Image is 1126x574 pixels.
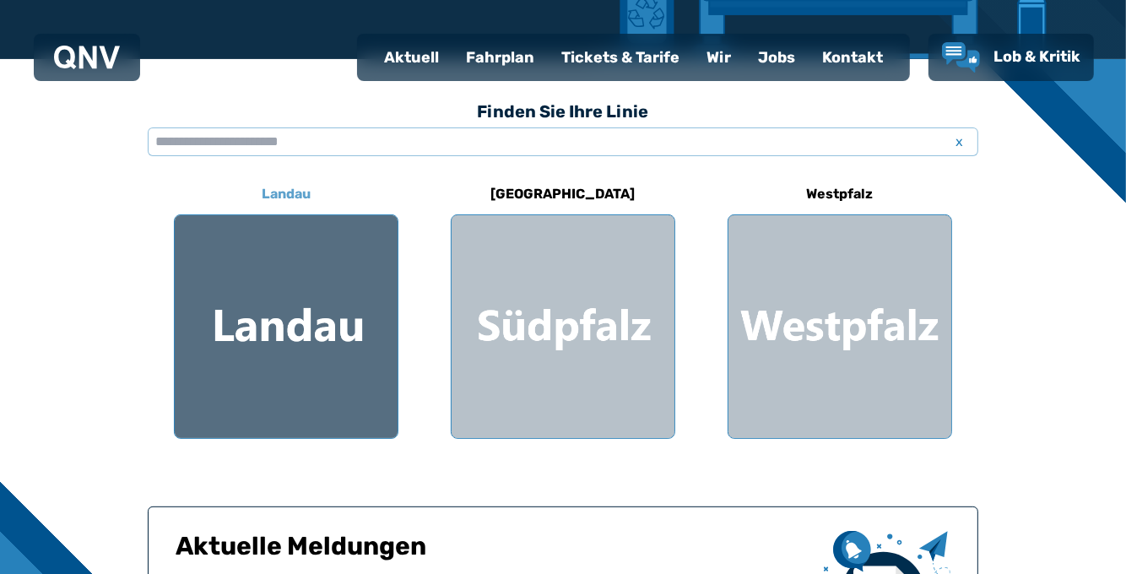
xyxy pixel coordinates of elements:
a: Jobs [744,35,809,79]
a: Kontakt [809,35,896,79]
h6: Westpfalz [800,181,880,208]
a: Landau Region Landau [174,174,398,439]
span: x [948,132,972,152]
h6: Landau [255,181,317,208]
a: Tickets & Tarife [548,35,693,79]
a: Fahrplan [452,35,548,79]
a: Westpfalz Region Westpfalz [728,174,952,439]
a: Wir [693,35,744,79]
h1: Aktuelle Meldungen [176,531,810,573]
span: Lob & Kritik [993,47,1080,66]
a: QNV Logo [54,41,120,74]
img: QNV Logo [54,46,120,69]
a: [GEOGRAPHIC_DATA] Region Südpfalz [451,174,675,439]
a: Lob & Kritik [942,42,1080,73]
h6: [GEOGRAPHIC_DATA] [485,181,642,208]
h3: Finden Sie Ihre Linie [148,93,978,130]
a: Aktuell [371,35,452,79]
